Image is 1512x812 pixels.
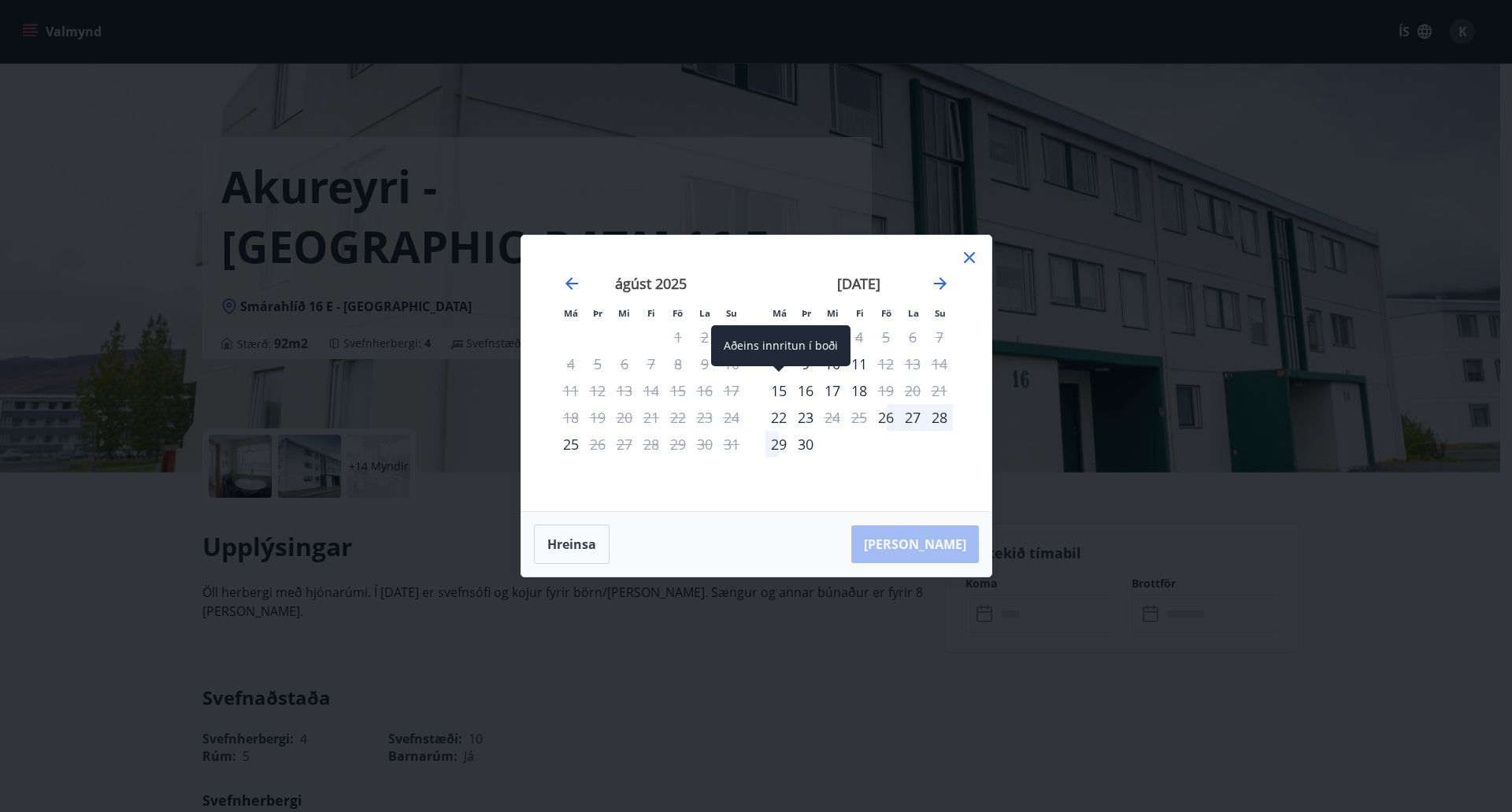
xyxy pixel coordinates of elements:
td: Choose mánudagur, 15. september 2025 as your check-in date. It’s available. [765,377,792,404]
td: Not available. laugardagur, 2. ágúst 2025 [691,324,718,350]
td: Not available. þriðjudagur, 5. ágúst 2025 [584,350,611,377]
td: Not available. laugardagur, 9. ágúst 2025 [691,350,718,377]
div: Aðeins innritun í boði [765,377,792,404]
div: Aðeins útritun í boði [584,431,611,458]
td: Not available. laugardagur, 13. september 2025 [899,350,926,377]
td: Not available. mánudagur, 1. september 2025 [765,324,792,350]
small: Su [935,307,946,319]
td: Not available. þriðjudagur, 26. ágúst 2025 [584,431,611,458]
div: 18 [846,377,873,404]
div: 29 [765,431,792,458]
td: Not available. föstudagur, 5. september 2025 [873,324,899,350]
small: Fö [673,307,683,319]
small: Mi [827,307,839,319]
div: Aðeins útritun í boði [819,404,846,431]
small: Þr [593,307,602,319]
td: Not available. sunnudagur, 17. ágúst 2025 [718,377,745,404]
td: Not available. fimmtudagur, 4. september 2025 [846,324,873,350]
td: Choose fimmtudagur, 18. september 2025 as your check-in date. It’s available. [846,377,873,404]
td: Not available. laugardagur, 30. ágúst 2025 [691,431,718,458]
td: Not available. föstudagur, 15. ágúst 2025 [665,377,691,404]
strong: ágúst 2025 [615,274,687,293]
td: Not available. sunnudagur, 24. ágúst 2025 [718,404,745,431]
div: 30 [792,431,819,458]
td: Not available. miðvikudagur, 6. ágúst 2025 [611,350,638,377]
small: Fi [856,307,864,319]
td: Not available. þriðjudagur, 19. ágúst 2025 [584,404,611,431]
td: Not available. mánudagur, 4. ágúst 2025 [558,350,584,377]
div: 28 [926,404,953,431]
strong: [DATE] [837,274,880,293]
div: 11 [846,350,873,377]
td: Not available. sunnudagur, 7. september 2025 [926,324,953,350]
td: Choose föstudagur, 26. september 2025 as your check-in date. It’s available. [873,404,899,431]
td: Not available. laugardagur, 23. ágúst 2025 [691,404,718,431]
div: Aðeins útritun í boði [873,350,899,377]
div: Aðeins útritun í boði [873,377,899,404]
div: Aðeins innritun í boði [711,325,850,366]
td: Not available. laugardagur, 16. ágúst 2025 [691,377,718,404]
td: Not available. þriðjudagur, 12. ágúst 2025 [584,377,611,404]
td: Choose fimmtudagur, 11. september 2025 as your check-in date. It’s available. [846,350,873,377]
div: Move forward to switch to the next month. [931,274,950,293]
td: Not available. miðvikudagur, 27. ágúst 2025 [611,431,638,458]
small: Fö [881,307,891,319]
small: Su [726,307,737,319]
td: Not available. mánudagur, 11. ágúst 2025 [558,377,584,404]
td: Not available. laugardagur, 20. september 2025 [899,377,926,404]
td: Not available. föstudagur, 8. ágúst 2025 [665,350,691,377]
div: 23 [792,404,819,431]
td: Not available. föstudagur, 12. september 2025 [873,350,899,377]
td: Not available. miðvikudagur, 3. september 2025 [819,324,846,350]
td: Not available. miðvikudagur, 24. september 2025 [819,404,846,431]
div: Aðeins innritun í boði [873,404,899,431]
div: Calendar [540,254,973,492]
td: Not available. sunnudagur, 31. ágúst 2025 [718,431,745,458]
small: Má [564,307,578,319]
small: Þr [802,307,811,319]
div: 16 [792,377,819,404]
td: Not available. miðvikudagur, 20. ágúst 2025 [611,404,638,431]
td: Choose sunnudagur, 28. september 2025 as your check-in date. It’s available. [926,404,953,431]
td: Not available. föstudagur, 29. ágúst 2025 [665,431,691,458]
td: Choose mánudagur, 29. september 2025 as your check-in date. It’s available. [765,431,792,458]
div: Aðeins innritun í boði [765,404,792,431]
td: Not available. laugardagur, 6. september 2025 [899,324,926,350]
small: Fi [647,307,655,319]
td: Not available. fimmtudagur, 28. ágúst 2025 [638,431,665,458]
td: Choose mánudagur, 22. september 2025 as your check-in date. It’s available. [765,404,792,431]
td: Not available. fimmtudagur, 21. ágúst 2025 [638,404,665,431]
td: Not available. mánudagur, 18. ágúst 2025 [558,404,584,431]
small: La [699,307,710,319]
div: Aðeins innritun í boði [558,431,584,458]
div: Move backward to switch to the previous month. [562,274,581,293]
button: Hreinsa [534,525,610,564]
td: Not available. sunnudagur, 21. september 2025 [926,377,953,404]
td: Choose miðvikudagur, 17. september 2025 as your check-in date. It’s available. [819,377,846,404]
td: Not available. fimmtudagur, 7. ágúst 2025 [638,350,665,377]
div: 17 [819,377,846,404]
td: Choose laugardagur, 27. september 2025 as your check-in date. It’s available. [899,404,926,431]
td: Not available. föstudagur, 1. ágúst 2025 [665,324,691,350]
td: Choose þriðjudagur, 16. september 2025 as your check-in date. It’s available. [792,377,819,404]
td: Not available. föstudagur, 22. ágúst 2025 [665,404,691,431]
small: Má [773,307,787,319]
td: Not available. sunnudagur, 14. september 2025 [926,350,953,377]
div: 27 [899,404,926,431]
td: Not available. fimmtudagur, 25. september 2025 [846,404,873,431]
small: La [908,307,919,319]
td: Choose mánudagur, 25. ágúst 2025 as your check-in date. It’s available. [558,431,584,458]
td: Choose þriðjudagur, 30. september 2025 as your check-in date. It’s available. [792,431,819,458]
small: Mi [618,307,630,319]
td: Not available. fimmtudagur, 14. ágúst 2025 [638,377,665,404]
td: Choose þriðjudagur, 23. september 2025 as your check-in date. It’s available. [792,404,819,431]
td: Not available. sunnudagur, 3. ágúst 2025 [718,324,745,350]
td: Not available. miðvikudagur, 13. ágúst 2025 [611,377,638,404]
td: Not available. föstudagur, 19. september 2025 [873,377,899,404]
td: Not available. þriðjudagur, 2. september 2025 [792,324,819,350]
